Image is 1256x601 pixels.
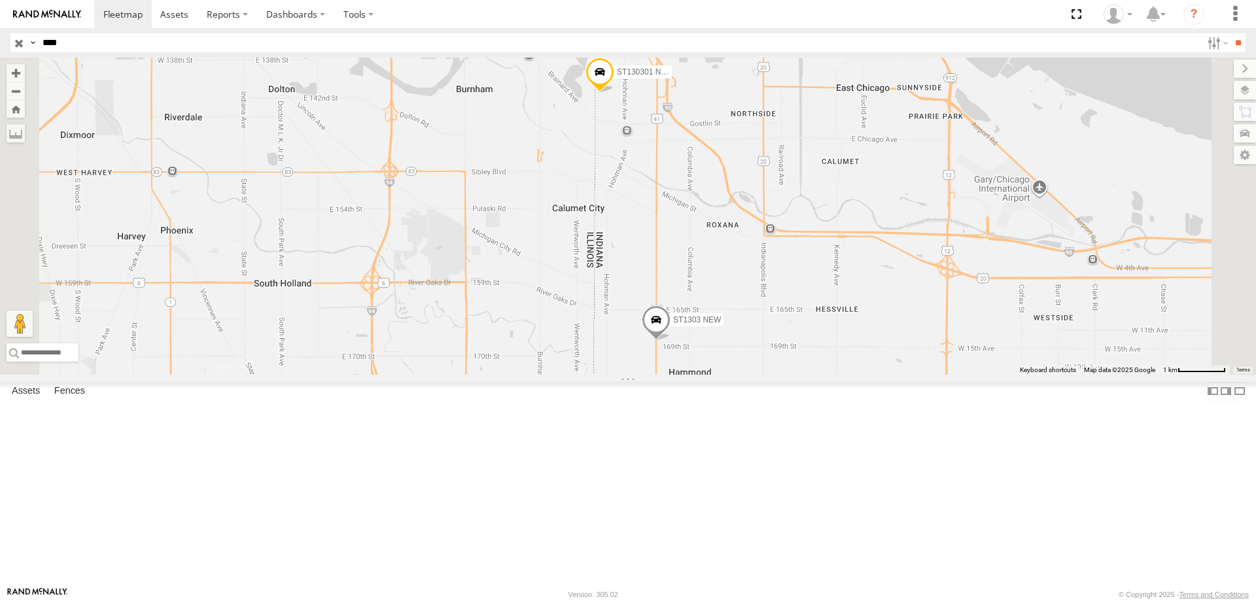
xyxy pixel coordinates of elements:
[1179,591,1249,598] a: Terms and Conditions
[7,588,67,601] a: Visit our Website
[1020,366,1076,375] button: Keyboard shortcuts
[1219,382,1232,401] label: Dock Summary Table to the Right
[7,100,25,118] button: Zoom Home
[48,382,92,400] label: Fences
[7,82,25,100] button: Zoom out
[1234,146,1256,164] label: Map Settings
[673,315,721,324] span: ST1303 NEW
[7,124,25,143] label: Measure
[1236,368,1250,373] a: Terms
[5,382,46,400] label: Assets
[568,591,618,598] div: Version: 305.02
[27,33,38,52] label: Search Query
[1206,382,1219,401] label: Dock Summary Table to the Left
[7,64,25,82] button: Zoom in
[7,311,33,337] button: Drag Pegman onto the map to open Street View
[617,67,674,76] span: ST130301 NEW
[1202,33,1230,52] label: Search Filter Options
[1159,366,1230,375] button: Map Scale: 1 km per 70 pixels
[1084,366,1155,373] span: Map data ©2025 Google
[1183,4,1204,25] i: ?
[1119,591,1249,598] div: © Copyright 2025 -
[13,10,81,19] img: rand-logo.svg
[1163,366,1177,373] span: 1 km
[1099,5,1137,24] div: Henry Harris
[1233,382,1246,401] label: Hide Summary Table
